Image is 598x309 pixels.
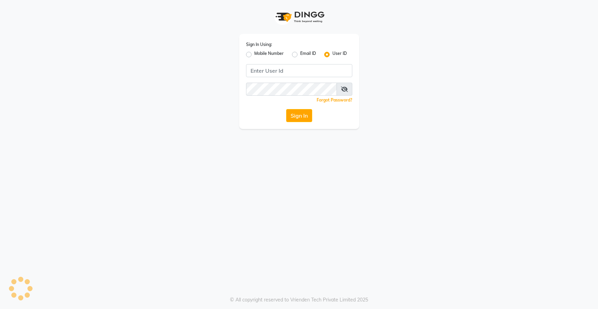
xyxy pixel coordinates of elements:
label: Sign In Using: [246,41,272,48]
label: User ID [332,50,347,59]
button: Sign In [286,109,312,122]
a: Forgot Password? [317,97,352,103]
img: logo1.svg [272,7,327,27]
label: Mobile Number [254,50,284,59]
input: Username [246,83,337,96]
input: Username [246,64,352,77]
label: Email ID [300,50,316,59]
